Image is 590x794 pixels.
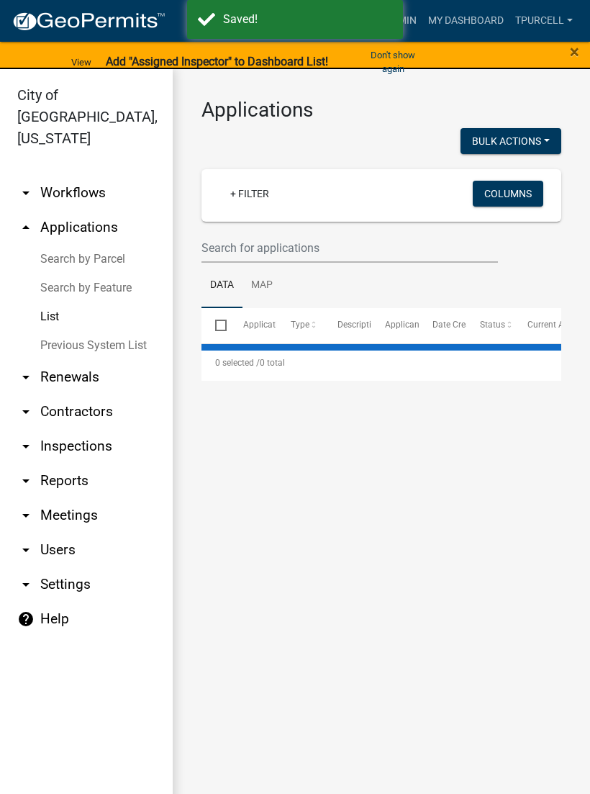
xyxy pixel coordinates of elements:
div: 0 total [201,345,561,381]
datatable-header-cell: Date Created [419,308,466,343]
h3: Applications [201,98,561,122]
i: arrow_drop_down [17,541,35,559]
datatable-header-cell: Description [324,308,371,343]
i: help [17,610,35,628]
span: Current Activity [527,320,587,330]
span: Type [291,320,309,330]
a: Tpurcell [509,7,578,35]
datatable-header-cell: Type [276,308,324,343]
button: Columns [473,181,543,207]
button: Bulk Actions [460,128,561,154]
i: arrow_drop_down [17,507,35,524]
a: Map [242,263,281,309]
span: Status [480,320,505,330]
span: Date Created [432,320,483,330]
a: Data [201,263,242,309]
i: arrow_drop_down [17,403,35,420]
a: View [65,50,97,74]
span: Description [337,320,381,330]
datatable-header-cell: Current Activity [514,308,561,343]
input: Search for applications [201,233,498,263]
span: Applicant [385,320,422,330]
datatable-header-cell: Select [201,308,229,343]
button: Close [570,43,579,60]
a: My Dashboard [422,7,509,35]
a: + Filter [219,181,281,207]
i: arrow_drop_down [17,472,35,490]
span: 0 selected / [215,358,260,368]
span: × [570,42,579,62]
i: arrow_drop_down [17,369,35,386]
i: arrow_drop_down [17,184,35,202]
datatable-header-cell: Application Number [229,308,276,343]
div: Saved! [223,11,392,28]
strong: Add "Assigned Inspector" to Dashboard List! [106,55,328,68]
button: Don't show again [355,43,432,81]
i: arrow_drop_down [17,438,35,455]
datatable-header-cell: Applicant [371,308,419,343]
i: arrow_drop_up [17,219,35,236]
span: Application Number [243,320,322,330]
datatable-header-cell: Status [466,308,514,343]
i: arrow_drop_down [17,576,35,593]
